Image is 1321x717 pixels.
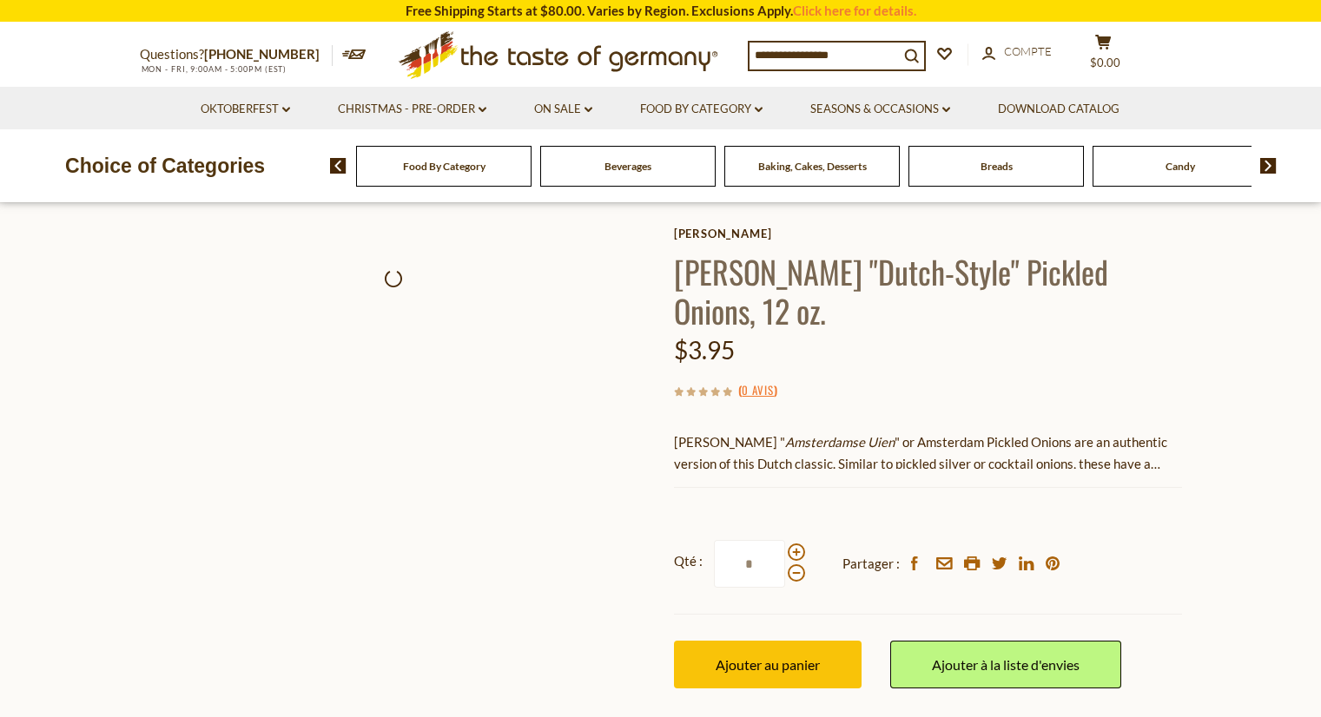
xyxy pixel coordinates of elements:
a: Food By Category [403,160,485,173]
a: Beverages [604,160,651,173]
input: Qté : [714,540,785,588]
span: $0.00 [1090,56,1120,69]
span: Compte [1004,44,1052,58]
a: Breads [981,160,1013,173]
a: Oktoberfest [201,100,290,119]
a: [PERSON_NAME] [674,227,1182,240]
span: Partager : [842,553,900,575]
img: previous arrow [330,158,347,174]
strong: Qté : [674,550,703,572]
span: $3.95 [674,335,735,365]
span: Ajouter au panier [716,656,820,673]
span: MON - FRI, 9:00AM - 5:00PM (EST) [140,64,287,74]
button: $0.00 [1078,34,1130,77]
a: 0 avis [742,381,774,400]
span: ( ) [738,381,777,398]
a: Food By Category [640,100,763,119]
p: Questions? [140,43,333,66]
a: Compte [982,43,1052,62]
a: Click here for details. [793,3,916,18]
p: [PERSON_NAME] " " or Amsterdam Pickled Onions are an authentic version of this Dutch classic. Sim... [674,431,1182,475]
a: Candy [1166,160,1195,173]
a: Seasons & Occasions [810,100,950,119]
em: Amsterdamse Uien [785,434,895,450]
button: Ajouter au panier [674,641,862,688]
a: On Sale [534,100,592,119]
a: Baking, Cakes, Desserts [758,160,867,173]
h1: [PERSON_NAME] "Dutch-Style" Pickled Onions, 12 oz. [674,252,1182,330]
a: Ajouter à la liste d'envies [890,641,1121,688]
a: [PHONE_NUMBER] [204,46,320,62]
img: next arrow [1260,158,1277,174]
a: Christmas - PRE-ORDER [338,100,486,119]
a: Download Catalog [998,100,1120,119]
